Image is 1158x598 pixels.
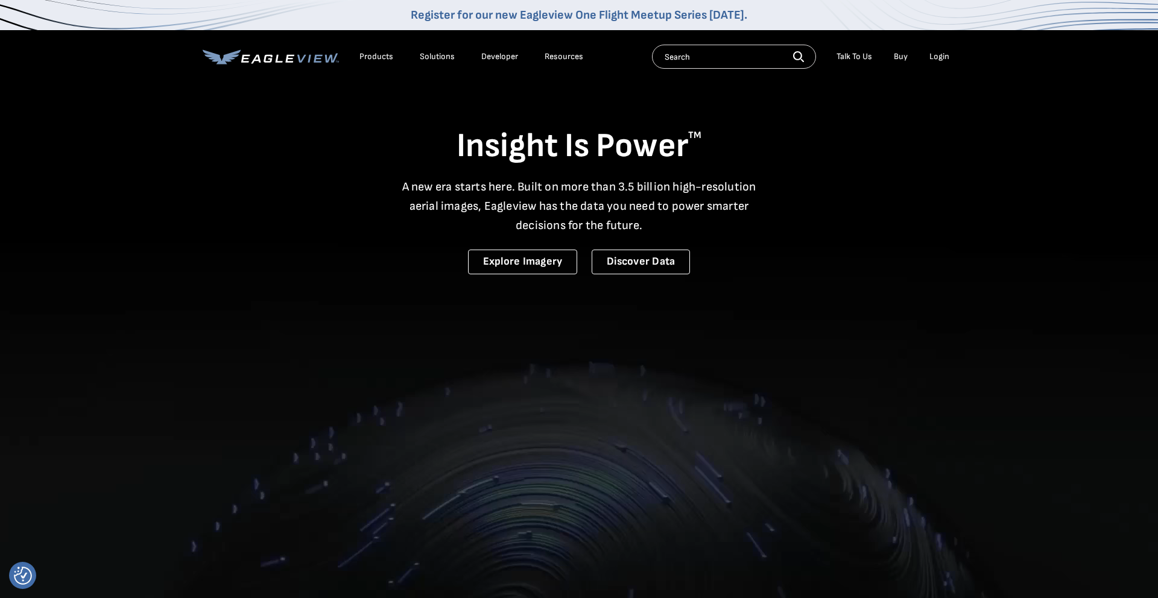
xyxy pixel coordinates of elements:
[359,51,393,62] div: Products
[837,51,872,62] div: Talk To Us
[394,177,764,235] p: A new era starts here. Built on more than 3.5 billion high-resolution aerial images, Eagleview ha...
[420,51,455,62] div: Solutions
[894,51,908,62] a: Buy
[14,567,32,585] img: Revisit consent button
[652,45,816,69] input: Search
[203,125,955,168] h1: Insight Is Power
[592,250,690,274] a: Discover Data
[468,250,578,274] a: Explore Imagery
[929,51,949,62] div: Login
[481,51,518,62] a: Developer
[688,130,701,141] sup: TM
[545,51,583,62] div: Resources
[14,567,32,585] button: Consent Preferences
[411,8,747,22] a: Register for our new Eagleview One Flight Meetup Series [DATE].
